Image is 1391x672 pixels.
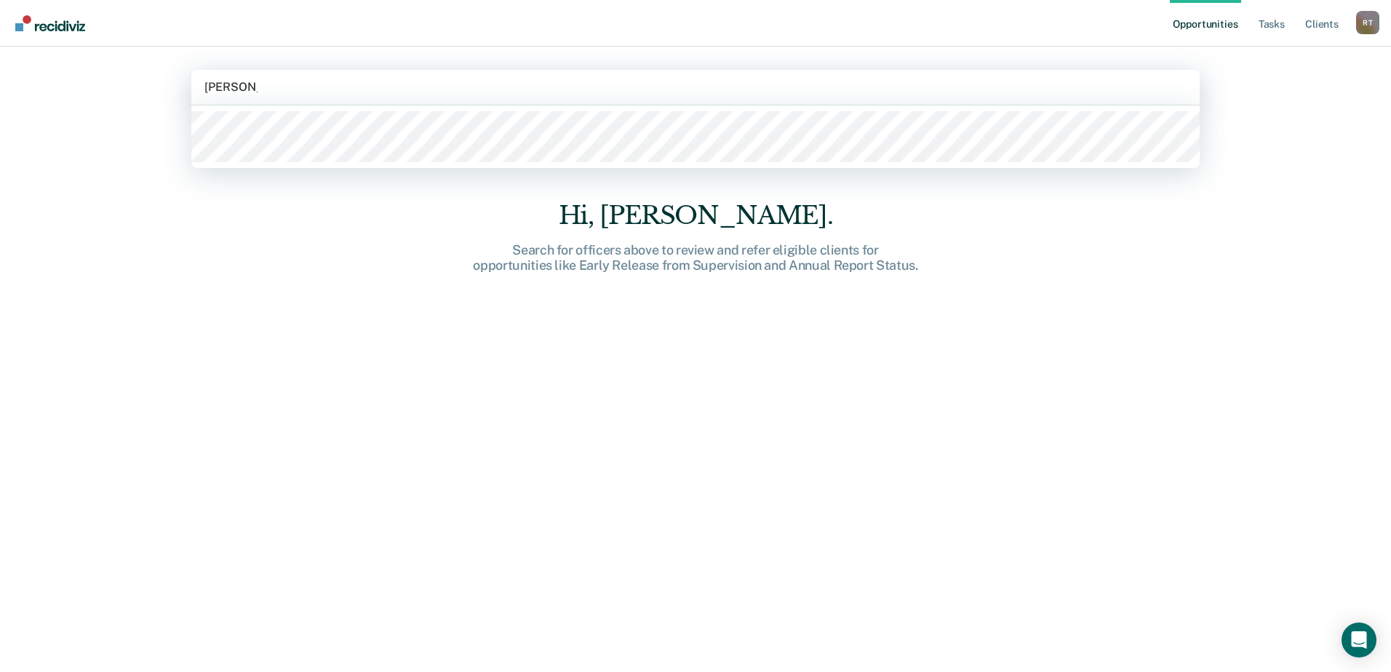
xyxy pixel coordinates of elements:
img: Recidiviz [15,15,85,31]
div: Hi, [PERSON_NAME]. [463,201,928,231]
div: R T [1356,11,1379,34]
button: Profile dropdown button [1356,11,1379,34]
div: Open Intercom Messenger [1342,623,1376,657]
div: Search for officers above to review and refer eligible clients for opportunities like Early Relea... [463,242,928,273]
